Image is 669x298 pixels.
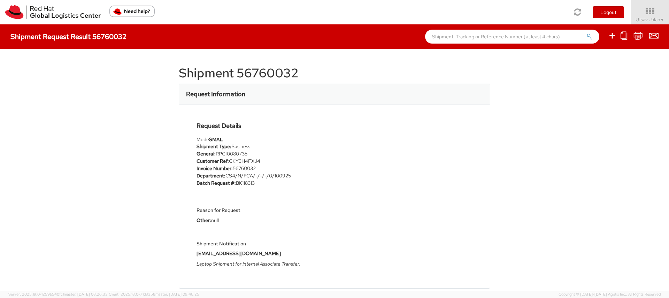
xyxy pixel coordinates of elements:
strong: Department: [197,173,225,179]
input: Shipment, Tracking or Reference Number (at least 4 chars) [425,30,599,44]
li: BK118313 [197,179,329,187]
span: Utsav Jalan [636,16,664,23]
span: master, [DATE] 08:26:33 [64,292,108,297]
strong: General: [197,151,216,157]
strong: Customer Ref: [197,158,229,164]
strong: Shipment Type: [197,143,231,150]
span: ▼ [660,17,664,23]
li: Business [197,143,329,150]
h4: Request Details [197,122,329,129]
li: CS4/N/FCA/-/-/-/0/100925 [197,172,329,179]
strong: [EMAIL_ADDRESS][DOMAIN_NAME] [197,250,281,257]
h5: Shipment Notification [197,241,329,246]
p: null [197,217,329,224]
h1: Shipment 56760032 [179,66,490,80]
span: Copyright © [DATE]-[DATE] Agistix Inc., All Rights Reserved [559,292,661,297]
strong: SMAL [209,136,223,143]
div: Mode [197,136,329,143]
span: Client: 2025.18.0-71d3358 [109,292,199,297]
li: RPCI0080735 [197,150,329,158]
span: master, [DATE] 09:46:25 [155,292,199,297]
li: CKY3H4FXJ4 [197,158,329,165]
h5: Reason for Request [197,208,329,213]
strong: Other: [197,217,211,223]
i: Laptop Shipment for Internal Associate Transfer. [197,261,300,267]
span: Server: 2025.19.0-1259b540fc1 [8,292,108,297]
h4: Shipment Request Result 56760032 [10,33,126,40]
strong: Batch Request #: [197,180,236,186]
img: rh-logistics-00dfa346123c4ec078e1.svg [5,5,101,19]
h3: Request Information [186,91,245,98]
li: 56760032 [197,165,329,172]
strong: Invoice Number: [197,165,233,171]
button: Need help? [109,6,155,17]
button: Logout [593,6,624,18]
